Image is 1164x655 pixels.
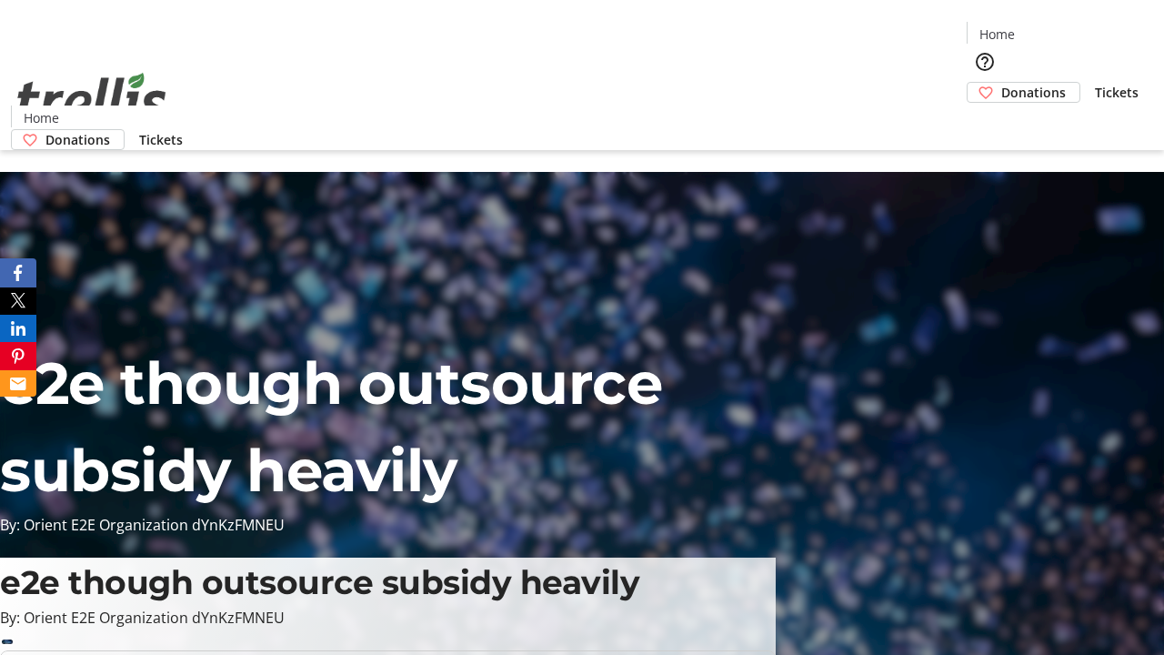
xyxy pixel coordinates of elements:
a: Donations [11,129,125,150]
a: Donations [967,82,1080,103]
a: Tickets [1080,83,1153,102]
a: Home [968,25,1026,44]
span: Tickets [1095,83,1139,102]
img: Orient E2E Organization dYnKzFMNEU's Logo [11,53,173,144]
a: Home [12,108,70,127]
button: Help [967,44,1003,80]
span: Tickets [139,130,183,149]
a: Tickets [125,130,197,149]
button: Cart [967,103,1003,139]
span: Home [24,108,59,127]
span: Donations [1001,83,1066,102]
span: Home [979,25,1015,44]
span: Donations [45,130,110,149]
